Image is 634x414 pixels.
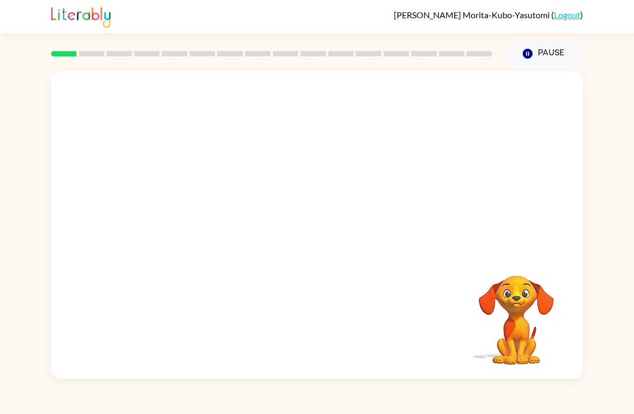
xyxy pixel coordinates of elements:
[394,10,583,20] div: ( )
[554,10,580,20] a: Logout
[394,10,551,20] span: [PERSON_NAME] Morita-Kubo-Yasutomi
[505,41,583,66] button: Pause
[463,259,570,366] video: Your browser must support playing .mp4 files to use Literably. Please try using another browser.
[51,4,111,28] img: Literably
